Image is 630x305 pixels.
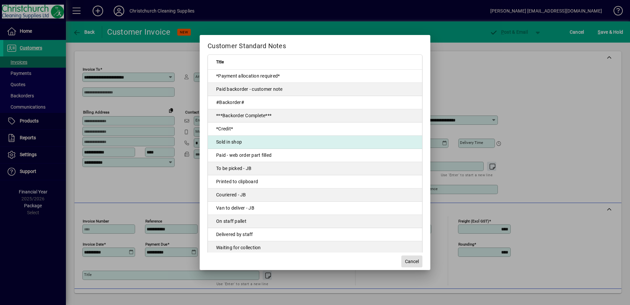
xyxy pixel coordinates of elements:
[208,136,422,149] td: Sold in shop
[208,70,422,83] td: *Payment allocation required*
[405,258,419,265] span: Cancel
[208,149,422,162] td: Paid - web order part filled
[208,96,422,109] td: #Backorder#
[208,228,422,241] td: Delivered by staff
[401,255,422,267] button: Cancel
[208,188,422,202] td: Couriered - JB
[208,162,422,175] td: To be picked - JB
[216,58,224,66] span: Title
[208,83,422,96] td: Paid backorder - customer note
[208,202,422,215] td: Van to deliver - JB
[208,215,422,228] td: On staff pallet
[200,35,430,54] h2: Customer Standard Notes
[208,241,422,254] td: Waiting for collection
[208,175,422,188] td: Printed to clipboard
